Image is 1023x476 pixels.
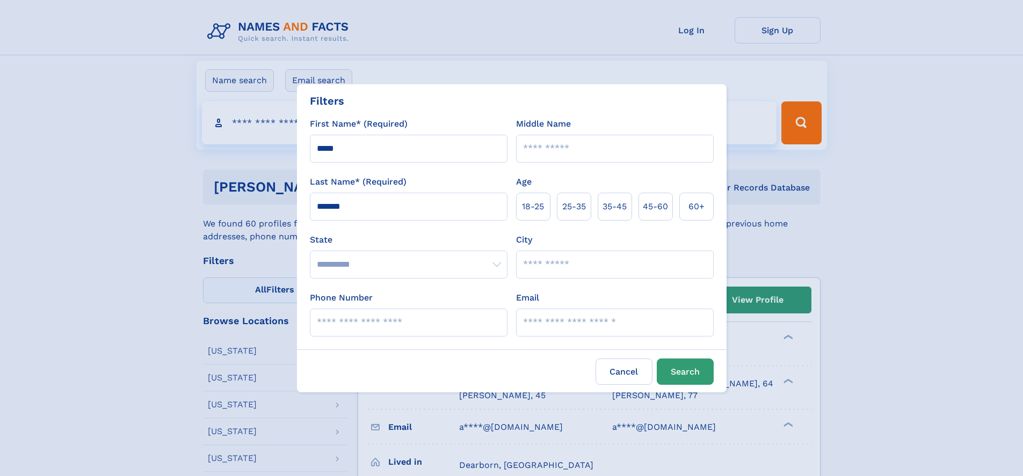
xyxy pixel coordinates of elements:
[310,291,373,304] label: Phone Number
[310,93,344,109] div: Filters
[522,200,544,213] span: 18‑25
[310,118,408,130] label: First Name* (Required)
[643,200,668,213] span: 45‑60
[516,118,571,130] label: Middle Name
[516,175,532,188] label: Age
[688,200,705,213] span: 60+
[562,200,586,213] span: 25‑35
[310,175,407,188] label: Last Name* (Required)
[516,291,539,304] label: Email
[657,358,714,385] button: Search
[516,233,532,246] label: City
[310,233,507,246] label: State
[596,358,652,385] label: Cancel
[603,200,627,213] span: 35‑45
